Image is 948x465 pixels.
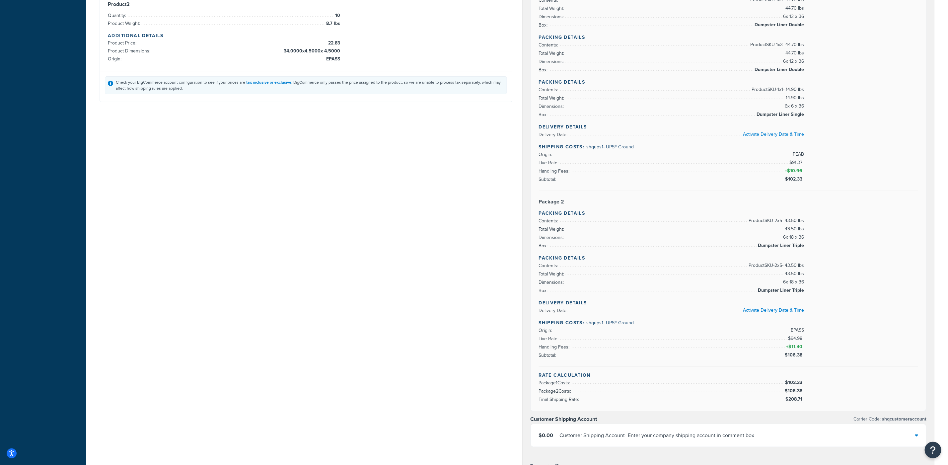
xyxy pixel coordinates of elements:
[783,270,804,278] span: 43.50 lbs
[753,66,804,74] span: Dumpster Liner Double
[108,32,504,39] h4: Additional Details
[539,352,558,359] span: Subtotal:
[743,307,804,314] a: Activate Delivery Date & Time
[925,442,941,458] button: Open Resource Center
[539,327,554,334] span: Origin:
[586,319,634,326] span: shqups1 - UPS® Ground
[784,4,804,12] span: 44.70 lbs
[325,55,340,63] span: EPASS
[539,271,566,277] span: Total Weight:
[789,326,804,334] span: EPASS
[539,319,918,326] h4: Shipping Costs:
[108,20,142,27] span: Product Weight:
[757,286,804,294] span: Dumpster Liner Triple
[282,47,340,55] span: 34.0000 x 4.5000 x 4.5000
[539,159,560,166] span: Live Rate:
[783,167,804,175] span: +
[785,176,804,183] span: $102.33
[747,217,804,225] span: Product SKU-2 x 5 - 43.50 lbs
[539,198,918,205] h3: Package 2
[539,242,549,249] span: Box:
[560,431,755,440] div: Customer Shipping Account - Enter your company shipping account in comment box
[782,13,804,21] span: 6 x 12 x 36
[586,143,634,150] span: shqups1 - UPS® Ground
[539,111,549,118] span: Box:
[755,111,804,118] span: Dumpster Liner Single
[539,279,566,286] span: Dimensions:
[539,79,918,86] h4: Packing Details
[785,379,804,386] span: $102.33
[539,344,571,350] span: Handling Fees:
[786,396,804,403] span: $208.71
[881,416,926,423] span: shqcustomeraccount
[327,39,340,47] span: 22.83
[539,103,566,110] span: Dimensions:
[539,143,918,150] h4: Shipping Costs:
[539,299,918,306] h4: Delivery Details
[539,22,549,29] span: Box:
[539,372,918,379] h4: Rate Calculation
[539,66,549,73] span: Box:
[539,151,554,158] span: Origin:
[539,86,560,93] span: Contents:
[333,12,340,20] span: 10
[539,217,560,224] span: Contents:
[539,41,560,48] span: Contents:
[789,343,804,350] span: $11.40
[116,79,504,91] div: Check your BigCommerce account configuration to see if your prices are . BigCommerce only passes ...
[539,262,560,269] span: Contents:
[790,159,804,166] span: $91.37
[757,242,804,250] span: Dumpster Liner Triple
[539,335,560,342] span: Live Rate:
[539,95,566,102] span: Total Weight:
[747,262,804,270] span: Product SKU-2 x 5 - 43.50 lbs
[743,131,804,138] a: Activate Delivery Date & Time
[750,86,804,94] span: Product SKU-1 x 1 - 14.90 lbs
[782,57,804,65] span: 6 x 12 x 36
[785,343,804,351] span: +
[539,210,918,217] h4: Packing Details
[539,234,566,241] span: Dimensions:
[539,13,566,20] span: Dimensions:
[749,41,804,49] span: Product SKU-1 x 3 - 44.70 lbs
[539,123,918,130] h4: Delivery Details
[787,167,804,174] span: $10.96
[539,388,573,395] span: Package 2 Costs:
[782,233,804,241] span: 6 x 18 x 36
[539,5,566,12] span: Total Weight:
[753,21,804,29] span: Dumpster Liner Double
[246,79,291,85] a: tax inclusive or exclusive
[108,55,123,62] span: Origin:
[785,351,804,358] span: $106.38
[791,150,804,158] span: PEAB
[783,102,804,110] span: 6 x 6 x 36
[108,12,128,19] span: Quantity:
[325,20,340,28] span: 8.7 lbs
[108,47,152,54] span: Product Dimensions:
[539,58,566,65] span: Dimensions:
[539,431,553,439] span: $0.00
[539,307,569,314] span: Delivery Date:
[785,387,804,394] span: $106.38
[539,255,918,262] h4: Packing Details
[539,379,572,386] span: Package 1 Costs:
[783,225,804,233] span: 43.50 lbs
[782,278,804,286] span: 6 x 18 x 36
[539,50,566,57] span: Total Weight:
[531,416,597,423] h3: Customer Shipping Account
[108,39,138,46] span: Product Price:
[784,49,804,57] span: 44.70 lbs
[784,94,804,102] span: 14.90 lbs
[539,287,549,294] span: Box:
[108,1,504,8] h3: Product 2
[539,168,571,175] span: Handling Fees:
[788,335,804,342] span: $94.98
[539,34,918,41] h4: Packing Details
[539,226,566,233] span: Total Weight:
[539,396,581,403] span: Final Shipping Rate:
[539,131,569,138] span: Delivery Date:
[539,176,558,183] span: Subtotal:
[853,415,926,424] p: Carrier Code:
